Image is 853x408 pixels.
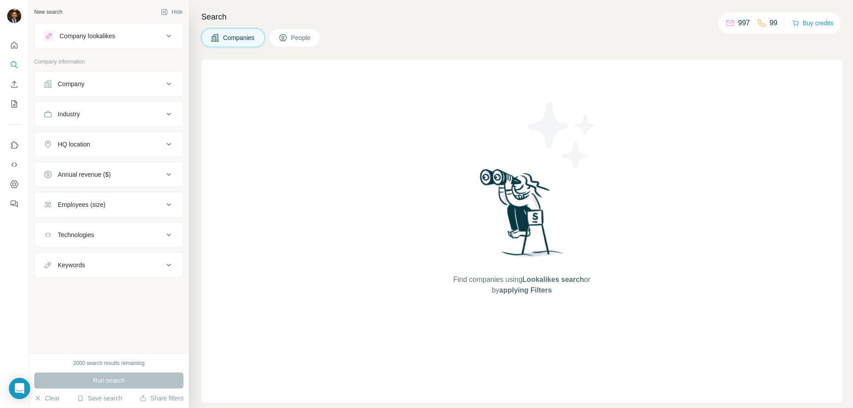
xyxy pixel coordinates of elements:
[738,18,750,28] p: 997
[58,79,84,88] div: Company
[58,170,111,179] div: Annual revenue ($)
[35,224,183,246] button: Technologies
[34,8,62,16] div: New search
[58,140,90,149] div: HQ location
[35,73,183,95] button: Company
[58,110,80,119] div: Industry
[7,57,21,73] button: Search
[35,25,183,47] button: Company lookalikes
[7,137,21,153] button: Use Surfe on LinkedIn
[7,176,21,192] button: Dashboard
[77,394,122,403] button: Save search
[499,286,552,294] span: applying Filters
[35,164,183,185] button: Annual revenue ($)
[60,32,115,40] div: Company lookalikes
[140,394,183,403] button: Share filters
[155,5,189,19] button: Hide
[522,95,602,175] img: Surfe Illustration - Stars
[58,200,105,209] div: Employees (size)
[769,18,777,28] p: 99
[7,76,21,92] button: Enrich CSV
[792,17,833,29] button: Buy credits
[223,33,255,42] span: Companies
[35,103,183,125] button: Industry
[7,9,21,23] img: Avatar
[522,276,584,283] span: Lookalikes search
[7,37,21,53] button: Quick start
[35,134,183,155] button: HQ location
[58,230,94,239] div: Technologies
[7,196,21,212] button: Feedback
[73,359,145,367] div: 2000 search results remaining
[34,394,60,403] button: Clear
[7,96,21,112] button: My lists
[34,58,183,66] p: Company information
[291,33,311,42] span: People
[476,166,568,265] img: Surfe Illustration - Woman searching with binoculars
[35,194,183,215] button: Employees (size)
[9,378,30,399] div: Open Intercom Messenger
[35,254,183,276] button: Keywords
[450,274,593,296] span: Find companies using or by
[7,157,21,173] button: Use Surfe API
[58,261,85,269] div: Keywords
[201,11,842,23] h4: Search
